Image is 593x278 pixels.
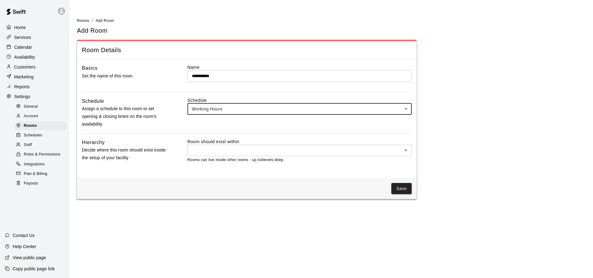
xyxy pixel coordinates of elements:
p: Assign a schedule to this room to set opening & closing times on the room's availability [82,105,168,128]
a: Services [5,33,65,42]
a: Staff [15,140,69,150]
span: Integrations [24,161,45,168]
p: Home [14,24,26,31]
a: Roles & Permissions [15,150,69,160]
label: Room should exist within [187,139,412,145]
span: Staff [24,142,32,148]
span: Room Details [82,46,412,54]
div: Staff [15,141,67,149]
a: Calendar [5,43,65,52]
p: Contact Us [13,232,35,239]
a: Customers [5,62,65,72]
a: Plan & Billing [15,169,69,179]
h6: Schedule [82,97,104,105]
h5: Add Room [77,27,107,35]
div: Schedules [15,131,67,140]
span: Roles & Permissions [24,151,60,158]
span: Payouts [24,180,38,187]
p: Set the name of this room [82,72,168,80]
nav: breadcrumb [77,17,586,24]
a: Settings [5,92,65,101]
li: / [92,17,93,24]
label: Schedule [187,97,412,103]
a: Rooms [77,18,89,23]
span: Add Room [95,19,114,23]
p: Help Center [13,243,36,250]
a: Payouts [15,179,69,188]
div: Plan & Billing [15,170,67,178]
p: Marketing [14,74,34,80]
p: Customers [14,64,36,70]
span: Rooms [77,19,89,23]
p: Calendar [14,44,32,50]
p: Availability [14,54,35,60]
div: Payouts [15,179,67,188]
a: Account [15,111,69,121]
p: Decide where this room should exist inside the setup of your facility [82,146,168,162]
a: Rooms [15,121,69,131]
a: Availability [5,52,65,62]
div: Integrations [15,160,67,169]
p: Reports [14,84,30,90]
span: Rooms [24,123,37,129]
a: Home [5,23,65,32]
div: Rooms [15,122,67,130]
p: Settings [14,93,30,100]
a: Integrations [15,160,69,169]
p: Rooms can live inside other rooms - up to 4 levels deep. [187,157,412,163]
div: General [15,102,67,111]
div: Account [15,112,67,121]
p: View public page [13,255,46,261]
a: General [15,102,69,111]
div: Roles & Permissions [15,150,67,159]
a: Marketing [5,72,65,81]
span: General [24,104,38,110]
span: Plan & Billing [24,171,47,177]
h6: Hierarchy [82,139,105,147]
div: Working Hours [187,103,412,115]
h6: Basics [82,64,98,72]
a: Reports [5,82,65,91]
span: Account [24,113,38,119]
p: Services [14,34,31,40]
p: Copy public page link [13,266,55,272]
span: Schedules [24,132,42,139]
a: Schedules [15,131,69,140]
button: Save [391,183,412,194]
label: Name [187,64,412,70]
